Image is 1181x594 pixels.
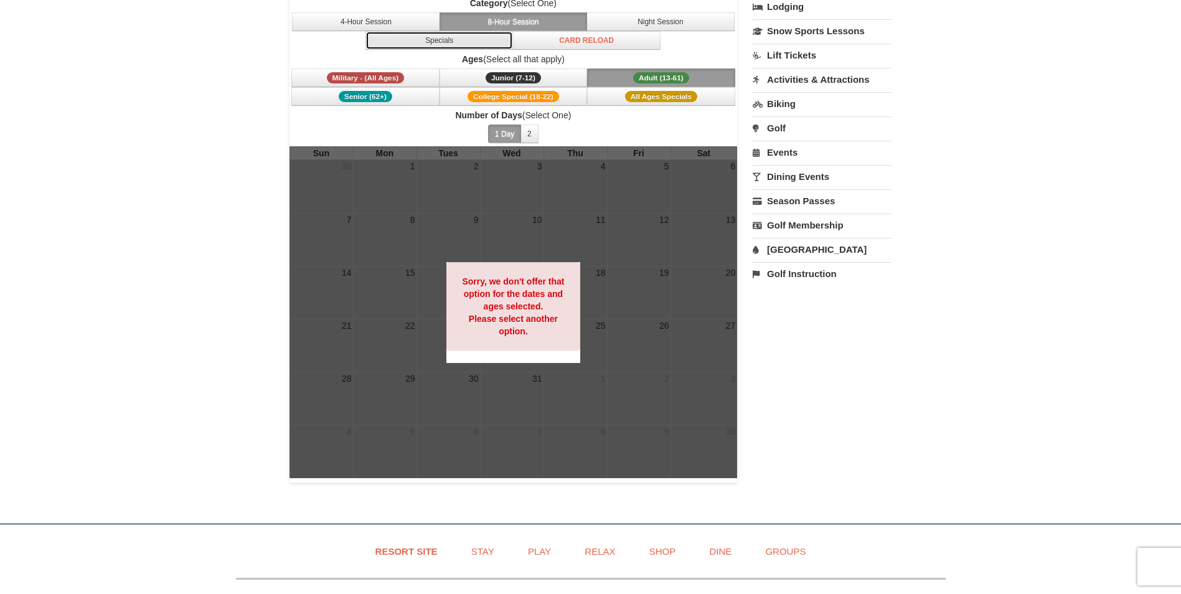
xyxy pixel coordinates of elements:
a: Events [753,141,892,164]
button: Card Reload [512,31,661,50]
a: Lift Tickets [753,44,892,67]
a: Stay [456,537,510,565]
button: All Ages Specials [587,87,735,106]
button: College Special (18-22) [440,87,588,106]
strong: Sorry, we don't offer that option for the dates and ages selected. Please select another option. [462,276,564,336]
a: Groups [750,537,821,565]
button: Junior (7-12) [440,68,588,87]
label: (Select all that apply) [289,53,738,65]
button: Adult (13-61) [587,68,735,87]
span: College Special (18-22) [468,91,559,102]
a: Season Passes [753,189,892,212]
a: Play [512,537,567,565]
button: 8-Hour Session [440,12,588,31]
a: [GEOGRAPHIC_DATA] [753,238,892,261]
button: Senior (62+) [291,87,440,106]
span: Military - (All Ages) [327,72,405,83]
span: Adult (13-61) [633,72,689,83]
button: 2 [520,125,539,143]
button: 1 Day [488,125,521,143]
button: 4-Hour Session [292,12,440,31]
a: Shop [634,537,692,565]
span: All Ages Specials [625,91,697,102]
span: Senior (62+) [339,91,392,102]
a: Dine [694,537,747,565]
span: Junior (7-12) [486,72,541,83]
a: Golf Membership [753,214,892,237]
button: Military - (All Ages) [291,68,440,87]
a: Resort Site [360,537,453,565]
button: Specials [365,31,514,50]
a: Biking [753,92,892,115]
a: Relax [569,537,631,565]
a: Dining Events [753,165,892,188]
strong: Number of Days [455,110,522,120]
strong: Ages [462,54,483,64]
a: Golf Instruction [753,262,892,285]
a: Activities & Attractions [753,68,892,91]
label: (Select One) [289,109,738,121]
a: Golf [753,116,892,139]
a: Snow Sports Lessons [753,19,892,42]
button: Night Session [586,12,735,31]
